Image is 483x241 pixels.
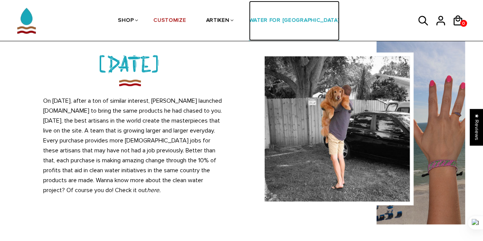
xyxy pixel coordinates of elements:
img: ChrisMatumbo_400x.jpg [261,52,414,205]
div: Click to open Judge.me floating reviews tab [470,109,483,145]
em: . [159,186,161,194]
a: 0 [460,20,467,27]
span: 0 [460,19,467,28]
a: here [147,186,159,194]
a: ARTIKEN [206,1,229,41]
p: On [DATE], after a ton of similar interest, [PERSON_NAME] launched [DOMAIN_NAME] to bring the sam... [43,95,224,195]
a: SHOP [118,1,134,41]
h3: [DATE] [24,49,236,77]
a: CUSTOMIZE [153,1,186,41]
img: imgboder_100x.png [118,77,142,88]
a: WATER FOR [GEOGRAPHIC_DATA] [249,1,339,41]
